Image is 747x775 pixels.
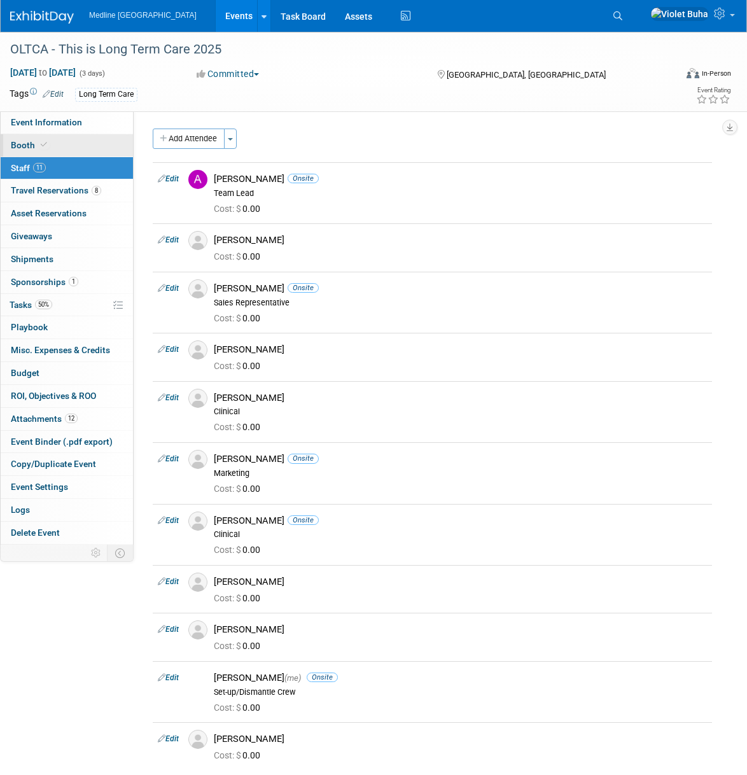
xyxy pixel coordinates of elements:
span: Onsite [288,283,319,293]
span: Cost: $ [214,361,242,371]
div: Sales Representative [214,298,707,308]
div: [PERSON_NAME] [214,392,707,404]
img: Associate-Profile-5.png [188,512,207,531]
a: Edit [158,734,179,743]
span: Asset Reservations [11,208,87,218]
span: Playbook [11,322,48,332]
a: Travel Reservations8 [1,179,133,202]
span: Budget [11,368,39,378]
span: Cost: $ [214,484,242,494]
a: Event Binder (.pdf export) [1,431,133,453]
span: Tasks [10,300,52,310]
span: Booth [11,140,50,150]
span: Copy/Duplicate Event [11,459,96,469]
img: Violet Buha [650,7,709,21]
span: 0.00 [214,702,265,713]
div: [PERSON_NAME] [214,453,707,465]
span: 0.00 [214,545,265,555]
a: ROI, Objectives & ROO [1,385,133,407]
img: Associate-Profile-5.png [188,573,207,592]
img: ExhibitDay [10,11,74,24]
span: Cost: $ [214,204,242,214]
span: Cost: $ [214,641,242,651]
a: Edit [158,174,179,183]
span: 0.00 [214,750,265,760]
img: Associate-Profile-5.png [188,450,207,469]
span: Onsite [288,515,319,525]
span: ROI, Objectives & ROO [11,391,96,401]
span: Giveaways [11,231,52,241]
a: Misc. Expenses & Credits [1,339,133,361]
div: Clinical [214,529,707,540]
span: 0.00 [214,361,265,371]
a: Edit [158,284,179,293]
div: [PERSON_NAME] [214,173,707,185]
div: [PERSON_NAME] [214,234,707,246]
span: Medline [GEOGRAPHIC_DATA] [89,11,197,20]
a: Edit [158,673,179,682]
a: Edit [158,516,179,525]
a: Event Settings [1,476,133,498]
a: Booth [1,134,133,157]
span: Shipments [11,254,53,264]
span: Event Settings [11,482,68,492]
div: [PERSON_NAME] [214,576,707,588]
span: 0.00 [214,593,265,603]
a: Playbook [1,316,133,339]
div: [PERSON_NAME] [214,344,707,356]
a: Edit [158,345,179,354]
span: Cost: $ [214,702,242,713]
span: Sponsorships [11,277,78,287]
span: Travel Reservations [11,185,101,195]
td: Personalize Event Tab Strip [85,545,108,561]
span: [DATE] [DATE] [10,67,76,78]
img: Associate-Profile-5.png [188,389,207,408]
div: [PERSON_NAME] [214,672,707,684]
a: Edit [158,577,179,586]
a: Delete Event [1,522,133,544]
span: 0.00 [214,251,265,262]
div: Event Format [619,66,732,85]
span: Delete Event [11,527,60,538]
button: Add Attendee [153,129,225,149]
span: Cost: $ [214,313,242,323]
span: Misc. Expenses & Credits [11,345,110,355]
span: Cost: $ [214,750,242,760]
div: [PERSON_NAME] [214,283,707,295]
a: Sponsorships1 [1,271,133,293]
div: Long Term Care [75,88,137,101]
span: 1 [69,277,78,286]
span: 0.00 [214,641,265,651]
span: Staff [11,163,46,173]
div: [PERSON_NAME] [214,624,707,636]
td: Tags [10,87,64,102]
i: Booth reservation complete [41,141,47,148]
span: Onsite [307,673,338,682]
a: Asset Reservations [1,202,133,225]
a: Attachments12 [1,408,133,430]
td: Toggle Event Tabs [108,545,134,561]
a: Edit [158,393,179,402]
img: Associate-Profile-5.png [188,340,207,360]
span: 50% [35,300,52,309]
div: In-Person [701,69,731,78]
div: [PERSON_NAME] [214,733,707,745]
span: 0.00 [214,422,265,432]
img: Associate-Profile-5.png [188,730,207,749]
img: Associate-Profile-5.png [188,231,207,250]
span: Event Binder (.pdf export) [11,436,113,447]
img: Format-Inperson.png [687,68,699,78]
span: 12 [65,414,78,423]
a: Edit [158,235,179,244]
a: Staff11 [1,157,133,179]
div: Marketing [214,468,707,478]
a: Copy/Duplicate Event [1,453,133,475]
span: (3 days) [78,69,105,78]
div: Event Rating [696,87,730,94]
a: Shipments [1,248,133,270]
span: 11 [33,163,46,172]
span: 0.00 [214,484,265,494]
span: Cost: $ [214,593,242,603]
div: OLTCA - This is Long Term Care 2025 [6,38,660,61]
span: Cost: $ [214,422,242,432]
